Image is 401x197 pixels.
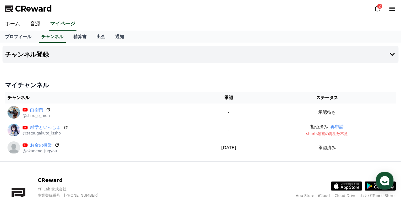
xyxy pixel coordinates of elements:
[373,5,381,13] a: 2
[15,4,52,14] span: CReward
[310,124,328,130] p: 拒否済み
[199,92,258,104] th: 承認
[38,187,111,192] p: YP Lab 株式会社
[3,46,398,63] button: チャンネル登録
[318,109,336,116] p: 承認待ち
[331,124,344,130] button: 再申請
[30,142,52,149] a: お金の授業
[318,144,336,151] p: 承認済み
[202,127,255,133] p: -
[202,144,255,151] p: [DATE]
[30,124,61,131] a: 雑学といっしょ
[8,106,20,119] img: 白衛門
[30,107,43,113] a: 白衛門
[5,92,199,104] th: チャンネル
[23,131,68,136] p: @zatsugakuto_issho
[91,31,110,43] a: 出金
[49,18,76,31] a: マイページ
[8,124,20,136] img: 雑学といっしょ
[110,31,129,43] a: 通知
[5,81,396,89] h4: マイチャンネル
[202,109,255,116] p: -
[23,149,60,154] p: @okaneno_jugyou
[5,51,49,58] h4: チャンネル登録
[5,4,52,14] a: CReward
[68,31,91,43] a: 精算書
[377,4,382,9] div: 2
[38,177,111,184] p: CReward
[25,18,45,31] a: 音源
[261,131,393,136] p: shorts動画の再生数不足
[39,31,66,43] a: チャンネル
[8,141,20,154] img: お金の授業
[258,92,396,104] th: ステータス
[23,113,51,118] p: @shiro_e_mon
